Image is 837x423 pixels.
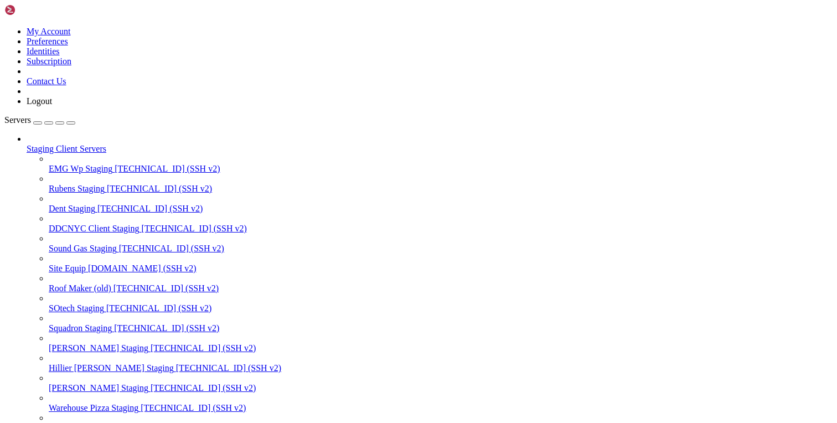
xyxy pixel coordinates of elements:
[49,264,86,273] span: Site Equip
[49,303,104,313] span: SOtech Staging
[49,244,117,253] span: Sound Gas Staging
[88,264,197,273] span: [DOMAIN_NAME] (SSH v2)
[49,293,833,313] li: SOtech Staging [TECHNICAL_ID] (SSH v2)
[49,174,833,194] li: Rubens Staging [TECHNICAL_ID] (SSH v2)
[49,393,833,413] li: Warehouse Pizza Staging [TECHNICAL_ID] (SSH v2)
[49,204,833,214] a: Dent Staging [TECHNICAL_ID] (SSH v2)
[49,254,833,274] li: Site Equip [DOMAIN_NAME] (SSH v2)
[141,403,246,412] span: [TECHNICAL_ID] (SSH v2)
[49,264,833,274] a: Site Equip [DOMAIN_NAME] (SSH v2)
[49,154,833,174] li: EMG Wp Staging [TECHNICAL_ID] (SSH v2)
[49,323,833,333] a: Squadron Staging [TECHNICAL_ID] (SSH v2)
[49,184,105,193] span: Rubens Staging
[4,4,68,16] img: Shellngn
[49,184,833,194] a: Rubens Staging [TECHNICAL_ID] (SSH v2)
[49,403,833,413] a: Warehouse Pizza Staging [TECHNICAL_ID] (SSH v2)
[151,383,256,393] span: [TECHNICAL_ID] (SSH v2)
[27,27,71,36] a: My Account
[27,56,71,66] a: Subscription
[49,383,148,393] span: [PERSON_NAME] Staging
[49,363,174,373] span: Hillier [PERSON_NAME] Staging
[115,164,220,173] span: [TECHNICAL_ID] (SSH v2)
[49,204,95,213] span: Dent Staging
[49,194,833,214] li: Dent Staging [TECHNICAL_ID] (SSH v2)
[27,37,68,46] a: Preferences
[27,76,66,86] a: Contact Us
[49,274,833,293] li: Roof Maker (old) [TECHNICAL_ID] (SSH v2)
[49,244,833,254] a: Sound Gas Staging [TECHNICAL_ID] (SSH v2)
[27,47,60,56] a: Identities
[49,343,833,353] a: [PERSON_NAME] Staging [TECHNICAL_ID] (SSH v2)
[49,224,833,234] a: DDCNYC Client Staging [TECHNICAL_ID] (SSH v2)
[27,144,106,153] span: Staging Client Servers
[49,383,833,393] a: [PERSON_NAME] Staging [TECHNICAL_ID] (SSH v2)
[49,323,112,333] span: Squadron Staging
[49,234,833,254] li: Sound Gas Staging [TECHNICAL_ID] (SSH v2)
[49,333,833,353] li: [PERSON_NAME] Staging [TECHNICAL_ID] (SSH v2)
[49,313,833,333] li: Squadron Staging [TECHNICAL_ID] (SSH v2)
[106,303,211,313] span: [TECHNICAL_ID] (SSH v2)
[49,363,833,373] a: Hillier [PERSON_NAME] Staging [TECHNICAL_ID] (SSH v2)
[119,244,224,253] span: [TECHNICAL_ID] (SSH v2)
[49,164,112,173] span: EMG Wp Staging
[151,343,256,353] span: [TECHNICAL_ID] (SSH v2)
[27,96,52,106] a: Logout
[49,343,148,353] span: [PERSON_NAME] Staging
[113,283,219,293] span: [TECHNICAL_ID] (SSH v2)
[49,403,138,412] span: Warehouse Pizza Staging
[49,303,833,313] a: SOtech Staging [TECHNICAL_ID] (SSH v2)
[49,224,139,233] span: DDCNYC Client Staging
[49,164,833,174] a: EMG Wp Staging [TECHNICAL_ID] (SSH v2)
[49,214,833,234] li: DDCNYC Client Staging [TECHNICAL_ID] (SSH v2)
[49,353,833,373] li: Hillier [PERSON_NAME] Staging [TECHNICAL_ID] (SSH v2)
[142,224,247,233] span: [TECHNICAL_ID] (SSH v2)
[97,204,203,213] span: [TECHNICAL_ID] (SSH v2)
[49,283,111,293] span: Roof Maker (old)
[4,115,75,125] a: Servers
[114,323,219,333] span: [TECHNICAL_ID] (SSH v2)
[27,144,833,154] a: Staging Client Servers
[176,363,281,373] span: [TECHNICAL_ID] (SSH v2)
[49,373,833,393] li: [PERSON_NAME] Staging [TECHNICAL_ID] (SSH v2)
[49,283,833,293] a: Roof Maker (old) [TECHNICAL_ID] (SSH v2)
[4,115,31,125] span: Servers
[107,184,212,193] span: [TECHNICAL_ID] (SSH v2)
